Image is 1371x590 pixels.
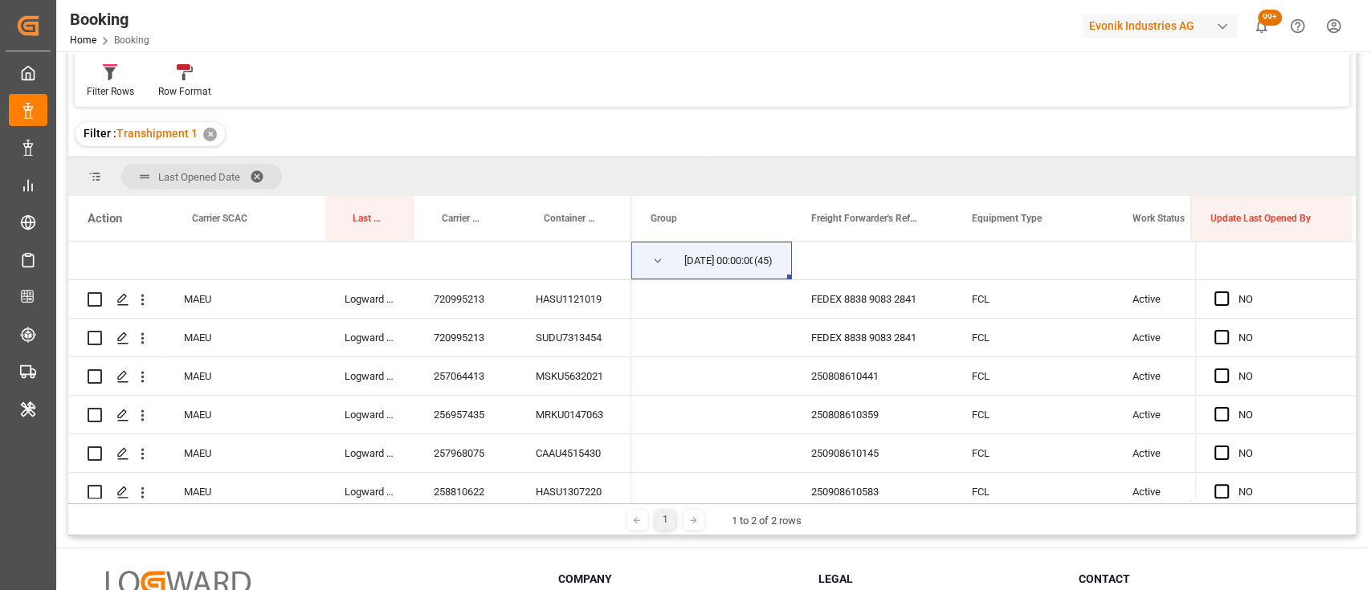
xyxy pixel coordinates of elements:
button: show 100 new notifications [1243,8,1279,44]
div: Filter Rows [87,84,134,99]
div: FCL [953,357,1113,395]
span: Group [651,213,677,224]
div: FCL [953,473,1113,511]
div: NO [1238,474,1336,511]
div: Booking [70,7,149,31]
div: Logward System [325,434,414,472]
div: NO [1238,319,1336,356]
div: Press SPACE to select this row. [68,280,631,319]
span: 99+ [1258,10,1282,26]
div: HASU1307220 [516,473,631,511]
div: NO [1238,281,1336,318]
div: 257968075 [414,434,516,472]
div: FEDEX 8838 9083 2841 [792,280,953,318]
div: Logward System [325,319,414,356]
div: FEDEX 8838 9083 2841 [792,319,953,356]
span: Carrier Booking No. [442,213,483,224]
div: 1 to 2 of 2 rows [732,513,802,529]
div: HASU1121019 [516,280,631,318]
div: MSKU5632021 [516,357,631,395]
div: Press SPACE to select this row. [68,242,631,280]
div: NO [1238,397,1336,433]
div: FCL [953,319,1113,356]
div: Press SPACE to select this row. [1195,396,1356,434]
div: 250808610359 [792,396,953,433]
h3: Contact [1078,571,1318,588]
span: Update Last Opened By [1210,213,1311,224]
div: Press SPACE to select this row. [68,473,631,511]
div: NO [1238,435,1336,472]
div: ✕ [203,128,217,141]
div: Active [1113,280,1274,318]
div: Row Format [158,84,211,99]
span: Equipment Type [972,213,1042,224]
div: Press SPACE to select this row. [1195,357,1356,396]
div: Press SPACE to select this row. [1195,242,1356,280]
div: 1 [655,510,675,530]
div: FCL [953,434,1113,472]
span: Transhipment 1 [116,127,198,140]
div: Press SPACE to select this row. [1195,319,1356,357]
h3: Company [558,571,798,588]
div: 256957435 [414,396,516,433]
div: 250908610583 [792,473,953,511]
div: 720995213 [414,280,516,318]
div: Active [1113,473,1274,511]
div: Press SPACE to select this row. [68,396,631,434]
div: MAEU [165,280,325,318]
button: Help Center [1279,8,1316,44]
div: Press SPACE to select this row. [68,434,631,473]
div: [DATE] 00:00:00 [684,242,753,279]
span: Last Opened By [353,213,381,224]
div: Logward System [325,473,414,511]
div: Active [1113,396,1274,433]
div: 258810622 [414,473,516,511]
div: FCL [953,396,1113,433]
div: Logward System [325,357,414,395]
div: Press SPACE to select this row. [1195,434,1356,473]
div: NO [1238,358,1336,395]
span: Carrier SCAC [192,213,247,224]
div: MAEU [165,396,325,433]
div: 257064413 [414,357,516,395]
button: Evonik Industries AG [1083,10,1243,41]
span: Last Opened Date [158,171,240,183]
div: Active [1113,319,1274,356]
div: MRKU0147063 [516,396,631,433]
a: Home [70,35,96,46]
div: MAEU [165,357,325,395]
div: Active [1113,357,1274,395]
span: (45) [754,242,773,279]
div: Logward System [325,280,414,318]
span: Work Status [1132,213,1185,224]
div: Action [88,211,122,226]
div: 720995213 [414,319,516,356]
div: Active [1113,434,1274,472]
div: Press SPACE to select this row. [1195,473,1356,511]
div: 250908610145 [792,434,953,472]
div: SUDU7313454 [516,319,631,356]
div: 250808610441 [792,357,953,395]
div: MAEU [165,319,325,356]
div: Evonik Industries AG [1083,14,1237,38]
div: FCL [953,280,1113,318]
span: Container No. [544,213,598,224]
span: Filter : [84,127,116,140]
div: Logward System [325,396,414,433]
div: CAAU4515430 [516,434,631,472]
span: Freight Forwarder's Reference No. [811,213,919,224]
div: Press SPACE to select this row. [1195,280,1356,319]
div: Press SPACE to select this row. [68,357,631,396]
h3: Legal [818,571,1059,588]
div: Press SPACE to select this row. [68,319,631,357]
div: MAEU [165,473,325,511]
div: MAEU [165,434,325,472]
